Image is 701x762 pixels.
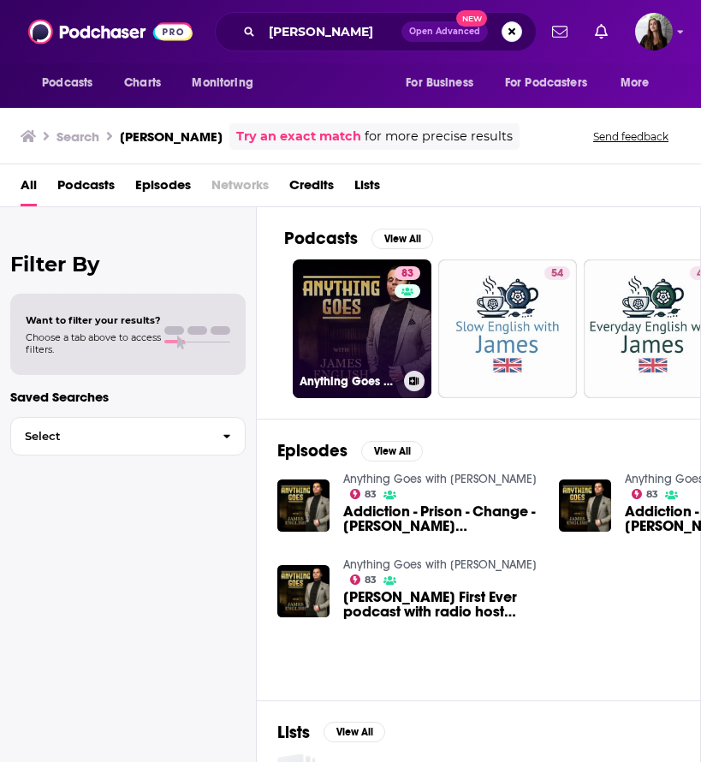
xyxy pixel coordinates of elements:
button: Send feedback [588,129,674,144]
h3: Search [56,128,99,145]
a: Lists [354,171,380,206]
a: Episodes [135,171,191,206]
button: open menu [30,67,115,99]
span: Select [11,431,209,442]
span: 83 [365,491,377,498]
button: View All [324,722,385,742]
img: Podchaser - Follow, Share and Rate Podcasts [28,15,193,48]
h3: Anything Goes with [PERSON_NAME] [300,374,397,389]
div: Search podcasts, credits, & more... [215,12,537,51]
a: Addiction - Prison - Change - James English Tells His Own Story [343,504,538,533]
span: More [621,71,650,95]
a: Try an exact match [236,127,361,146]
span: 83 [646,491,658,498]
button: Show profile menu [635,13,673,51]
a: All [21,171,37,206]
h3: [PERSON_NAME] [120,128,223,145]
p: Saved Searches [10,389,246,405]
span: Choose a tab above to access filters. [26,331,161,355]
img: Addiction - Prison - Change - James English Tells His Own Story [277,479,330,532]
span: Charts [124,71,161,95]
h2: Episodes [277,440,348,461]
a: 83Anything Goes with [PERSON_NAME] [293,259,431,398]
button: open menu [394,67,495,99]
button: open menu [609,67,671,99]
a: 83 [350,489,377,499]
input: Search podcasts, credits, & more... [262,18,401,45]
span: 54 [551,265,563,283]
span: Podcasts [42,71,92,95]
a: Charts [113,67,171,99]
a: James English First Ever podcast with radio host Stephen Rowan [343,590,538,619]
span: Logged in as bnmartinn [635,13,673,51]
a: 83 [632,489,659,499]
a: Anything Goes with James English [343,557,537,572]
a: EpisodesView All [277,440,423,461]
span: [PERSON_NAME] First Ever podcast with radio host [PERSON_NAME] [343,590,538,619]
button: open menu [494,67,612,99]
span: Open Advanced [409,27,480,36]
button: open menu [180,67,275,99]
h2: Podcasts [284,228,358,249]
a: Anything Goes with James English [343,472,537,486]
span: 83 [401,265,413,283]
button: View All [371,229,433,249]
a: Podcasts [57,171,115,206]
a: PodcastsView All [284,228,433,249]
span: Networks [211,171,269,206]
a: Show notifications dropdown [545,17,574,46]
a: ListsView All [277,722,385,743]
span: For Podcasters [505,71,587,95]
a: 54 [438,259,577,398]
button: View All [361,441,423,461]
a: 54 [544,266,570,280]
span: Monitoring [192,71,252,95]
img: Addiction - Prison - Change - James English Tells His Own Story [559,479,611,532]
button: Open AdvancedNew [401,21,488,42]
span: for more precise results [365,127,513,146]
img: User Profile [635,13,673,51]
span: Want to filter your results? [26,314,161,326]
span: New [456,10,487,27]
span: 83 [365,576,377,584]
a: Show notifications dropdown [588,17,615,46]
h2: Filter By [10,252,246,277]
img: James English First Ever podcast with radio host Stephen Rowan [277,565,330,617]
a: Credits [289,171,334,206]
span: Addiction - Prison - Change - [PERSON_NAME] Tells His Own Story [343,504,538,533]
a: 83 [350,574,377,585]
a: 83 [395,266,420,280]
h2: Lists [277,722,310,743]
span: For Business [406,71,473,95]
button: Select [10,417,246,455]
